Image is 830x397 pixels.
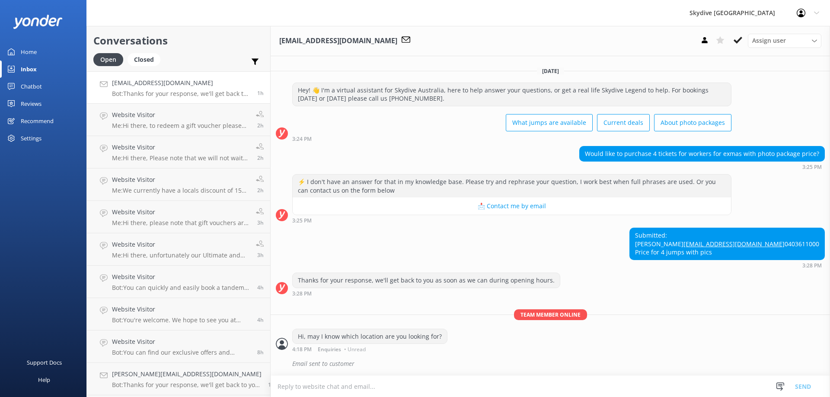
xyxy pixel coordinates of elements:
[292,290,560,296] div: Sep 07 2025 03:28pm (UTC +10:00) Australia/Brisbane
[257,251,264,259] span: Sep 07 2025 01:10pm (UTC +10:00) Australia/Brisbane
[93,53,123,66] div: Open
[279,35,397,47] h3: [EMAIL_ADDRESS][DOMAIN_NAME]
[630,228,824,260] div: Submitted: [PERSON_NAME] 0403611000 Price for 4 jumps with pics
[112,187,249,194] p: Me: We currently have a locals discount of 15% off at certain locations. To enquire more about it...
[87,71,270,104] a: [EMAIL_ADDRESS][DOMAIN_NAME]Bot:Thanks for your response, we'll get back to you as soon as we can...
[318,347,341,352] span: Enquiries
[93,32,264,49] h2: Conversations
[292,137,312,142] strong: 3:24 PM
[257,316,264,324] span: Sep 07 2025 12:12pm (UTC +10:00) Australia/Brisbane
[87,266,270,298] a: Website VisitorBot:You can quickly and easily book a tandem skydive online, you can see live avai...
[112,305,251,314] h4: Website Visitor
[21,78,42,95] div: Chatbot
[112,369,262,379] h4: [PERSON_NAME][EMAIL_ADDRESS][DOMAIN_NAME]
[93,54,128,64] a: Open
[292,356,825,371] div: Email sent to customer
[293,329,447,344] div: Hi, may I know which location are you looking for?
[257,349,264,356] span: Sep 07 2025 08:08am (UTC +10:00) Australia/Brisbane
[292,136,731,142] div: Sep 07 2025 03:24pm (UTC +10:00) Australia/Brisbane
[21,43,37,60] div: Home
[112,207,249,217] h4: Website Visitor
[112,284,251,292] p: Bot: You can quickly and easily book a tandem skydive online, you can see live availability and s...
[802,263,822,268] strong: 3:28 PM
[257,284,264,291] span: Sep 07 2025 12:13pm (UTC +10:00) Australia/Brisbane
[597,114,650,131] button: Current deals
[128,54,165,64] a: Closed
[537,67,564,75] span: [DATE]
[112,240,249,249] h4: Website Visitor
[112,90,251,98] p: Bot: Thanks for your response, we'll get back to you as soon as we can during opening hours.
[87,168,270,201] a: Website VisitorMe:We currently have a locals discount of 15% off at certain locations. To enquire...
[654,114,731,131] button: About photo packages
[38,371,50,388] div: Help
[112,78,251,88] h4: [EMAIL_ADDRESS][DOMAIN_NAME]
[802,165,822,170] strong: 3:25 PM
[112,349,251,356] p: Bot: You can find our exclusive offers and current deals by visiting our specials page at [URL][D...
[579,164,825,170] div: Sep 07 2025 03:25pm (UTC +10:00) Australia/Brisbane
[112,272,251,282] h4: Website Visitor
[292,291,312,296] strong: 3:28 PM
[293,197,731,215] button: 📩 Contact me by email
[292,346,447,352] div: Sep 07 2025 04:18pm (UTC +10:00) Australia/Brisbane
[13,15,63,29] img: yonder-white-logo.png
[276,356,825,371] div: 2025-09-07T06:22:22.199
[683,240,785,248] a: [EMAIL_ADDRESS][DOMAIN_NAME]
[87,136,270,168] a: Website VisitorMe:Hi there, Please note that we will not wait for you if you are late as the team...
[257,154,264,162] span: Sep 07 2025 02:11pm (UTC +10:00) Australia/Brisbane
[112,337,251,346] h4: Website Visitor
[292,217,731,223] div: Sep 07 2025 03:25pm (UTC +10:00) Australia/Brisbane
[112,122,249,130] p: Me: Hi there, to redeem a gift voucher please call our team on [PHONE_NUMBER] :)
[514,309,587,320] span: Team member online
[257,219,264,226] span: Sep 07 2025 01:11pm (UTC +10:00) Australia/Brisbane
[21,95,41,112] div: Reviews
[112,143,249,152] h4: Website Visitor
[748,34,821,48] div: Assign User
[27,354,62,371] div: Support Docs
[629,262,825,268] div: Sep 07 2025 03:28pm (UTC +10:00) Australia/Brisbane
[268,381,278,388] span: Sep 07 2025 05:24am (UTC +10:00) Australia/Brisbane
[293,175,731,197] div: ⚡ I don't have an answer for that in my knowledge base. Please try and rephrase your question, I ...
[87,298,270,330] a: Website VisitorBot:You're welcome. We hope to see you at [GEOGRAPHIC_DATA] [GEOGRAPHIC_DATA] soon!4h
[112,219,249,227] p: Me: Hi there, please note that gift vouchers are none refundable but can be transferred to anothe...
[87,201,270,233] a: Website VisitorMe:Hi there, please note that gift vouchers are none refundable but can be transfe...
[580,146,824,161] div: Would like to purchase 4 tickets for workers for exmas with photo package price?
[112,110,249,120] h4: Website Visitor
[257,122,264,129] span: Sep 07 2025 02:16pm (UTC +10:00) Australia/Brisbane
[87,104,270,136] a: Website VisitorMe:Hi there, to redeem a gift voucher please call our team on [PHONE_NUMBER] :)2h
[87,363,270,395] a: [PERSON_NAME][EMAIL_ADDRESS][DOMAIN_NAME]Bot:Thanks for your response, we'll get back to you as s...
[87,233,270,266] a: Website VisitorMe:Hi there, unfortunately our Ultimate and dedicated packages are not available i...
[21,112,54,130] div: Recommend
[21,60,37,78] div: Inbox
[112,154,249,162] p: Me: Hi there, Please note that we will not wait for you if you are late as the team are on tight ...
[112,381,262,389] p: Bot: Thanks for your response, we'll get back to you as soon as we can during opening hours.
[293,273,560,288] div: Thanks for your response, we'll get back to you as soon as we can during opening hours.
[128,53,160,66] div: Closed
[21,130,41,147] div: Settings
[292,218,312,223] strong: 3:25 PM
[112,175,249,184] h4: Website Visitor
[112,251,249,259] p: Me: Hi there, unfortunately our Ultimate and dedicated packages are not available in [GEOGRAPHIC_...
[112,316,251,324] p: Bot: You're welcome. We hope to see you at [GEOGRAPHIC_DATA] [GEOGRAPHIC_DATA] soon!
[293,83,731,106] div: Hey! 👋 I'm a virtual assistant for Skydive Australia, here to help answer your questions, or get ...
[344,347,366,352] span: • Unread
[292,347,312,352] strong: 4:18 PM
[257,89,264,97] span: Sep 07 2025 03:28pm (UTC +10:00) Australia/Brisbane
[506,114,593,131] button: What jumps are available
[257,187,264,194] span: Sep 07 2025 02:10pm (UTC +10:00) Australia/Brisbane
[87,330,270,363] a: Website VisitorBot:You can find our exclusive offers and current deals by visiting our specials p...
[752,36,786,45] span: Assign user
